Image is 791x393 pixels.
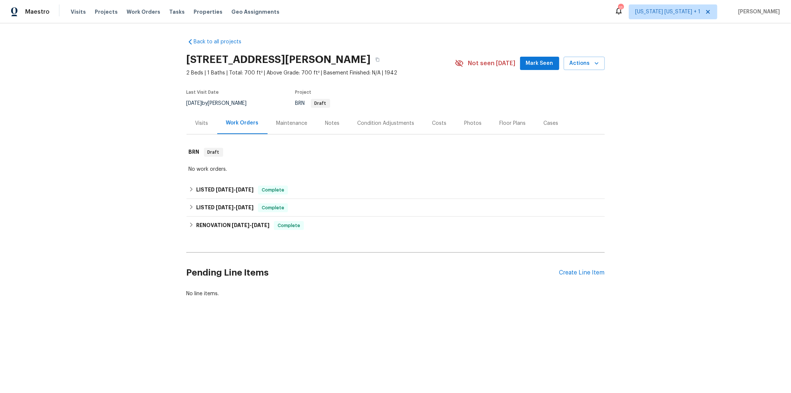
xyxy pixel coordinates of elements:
span: Complete [259,204,287,212]
div: Photos [465,120,482,127]
span: [PERSON_NAME] [735,8,780,16]
div: Floor Plans [500,120,526,127]
span: Properties [194,8,222,16]
span: [DATE] [216,205,234,210]
span: Draft [205,149,222,156]
span: BRN [295,101,330,106]
span: Geo Assignments [231,8,279,16]
span: - [216,187,254,192]
h2: [STREET_ADDRESS][PERSON_NAME] [187,56,371,63]
h6: LISTED [196,203,254,212]
span: Not seen [DATE] [468,60,516,67]
span: Project [295,90,312,94]
span: [DATE] [236,187,254,192]
div: Visits [195,120,208,127]
div: LISTED [DATE]-[DATE]Complete [187,199,605,217]
span: - [232,223,269,228]
a: Back to all projects [187,38,258,46]
span: Work Orders [127,8,160,16]
span: [DATE] [252,223,269,228]
span: Draft [312,101,329,106]
h2: Pending Line Items [187,256,559,290]
div: Notes [325,120,340,127]
span: [DATE] [236,205,254,210]
span: [DATE] [216,187,234,192]
div: BRN Draft [187,140,605,164]
span: [DATE] [232,223,249,228]
div: Costs [432,120,447,127]
span: [US_STATE] [US_STATE] + 1 [635,8,700,16]
span: - [216,205,254,210]
button: Actions [564,57,605,70]
span: Last Visit Date [187,90,219,94]
span: Complete [259,186,287,194]
div: No line items. [187,290,605,297]
div: Create Line Item [559,269,605,276]
span: Maestro [25,8,50,16]
span: Visits [71,8,86,16]
span: Complete [275,222,303,229]
div: Maintenance [276,120,308,127]
span: Mark Seen [526,59,553,68]
span: 2 Beds | 1 Baths | Total: 700 ft² | Above Grade: 700 ft² | Basement Finished: N/A | 1942 [187,69,455,77]
span: Projects [95,8,118,16]
div: by [PERSON_NAME] [187,99,256,108]
div: RENOVATION [DATE]-[DATE]Complete [187,217,605,234]
span: Tasks [169,9,185,14]
div: Condition Adjustments [358,120,415,127]
span: [DATE] [187,101,202,106]
div: Work Orders [226,119,259,127]
div: No work orders. [189,166,603,173]
h6: LISTED [196,186,254,194]
h6: RENOVATION [196,221,269,230]
h6: BRN [189,148,200,157]
div: LISTED [DATE]-[DATE]Complete [187,181,605,199]
button: Copy Address [371,53,384,66]
button: Mark Seen [520,57,559,70]
div: Cases [544,120,559,127]
span: Actions [570,59,599,68]
div: 11 [618,4,623,12]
